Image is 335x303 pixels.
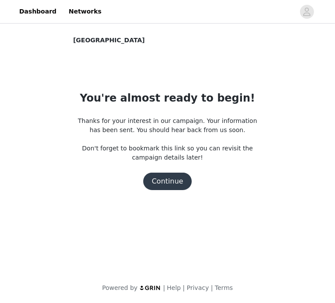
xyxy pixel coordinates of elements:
[63,2,107,21] a: Networks
[139,285,161,291] img: logo
[143,173,192,190] button: Continue
[80,90,255,106] h1: You're almost ready to begin!
[73,36,145,45] span: [GEOGRAPHIC_DATA]
[187,284,209,291] a: Privacy
[183,284,185,291] span: |
[163,284,165,291] span: |
[211,284,213,291] span: |
[14,2,62,21] a: Dashboard
[167,284,181,291] a: Help
[303,5,311,19] div: avatar
[215,284,233,291] a: Terms
[73,116,262,162] p: Thanks for your interest in our campaign. Your information has been sent. You should hear back fr...
[102,284,138,291] span: Powered by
